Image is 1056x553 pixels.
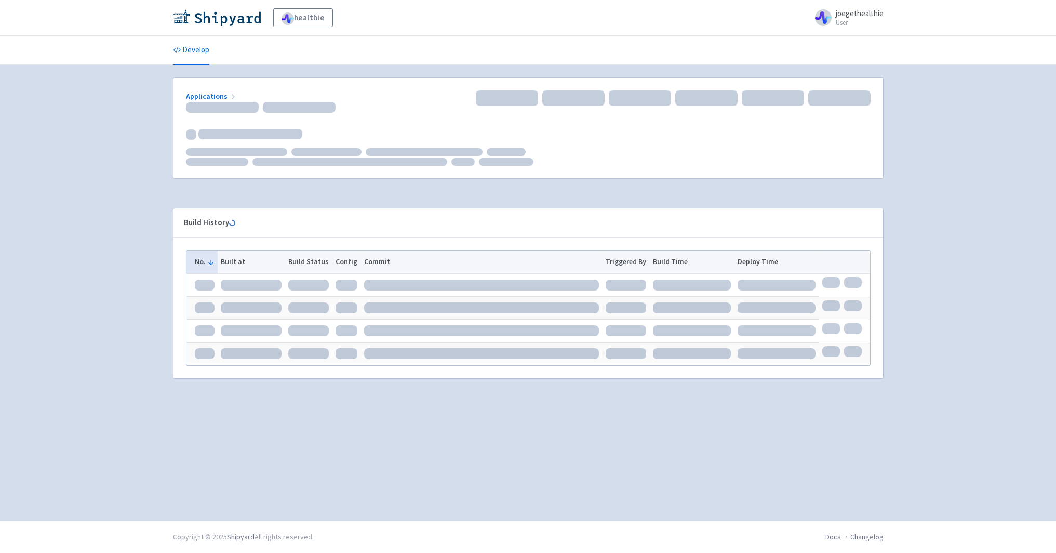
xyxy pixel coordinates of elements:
[836,19,884,26] small: User
[184,217,856,229] div: Build History
[218,251,285,273] th: Built at
[285,251,332,273] th: Build Status
[850,532,884,542] a: Changelog
[836,8,884,18] span: joegethealthie
[650,251,734,273] th: Build Time
[332,251,360,273] th: Config
[809,9,884,26] a: joegethealthie User
[734,251,819,273] th: Deploy Time
[173,532,314,543] div: Copyright © 2025 All rights reserved.
[273,8,333,27] a: healthie
[186,91,237,101] a: Applications
[227,532,255,542] a: Shipyard
[603,251,650,273] th: Triggered By
[173,9,261,26] img: Shipyard logo
[360,251,603,273] th: Commit
[195,256,215,267] button: No.
[825,532,841,542] a: Docs
[173,36,209,65] a: Develop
